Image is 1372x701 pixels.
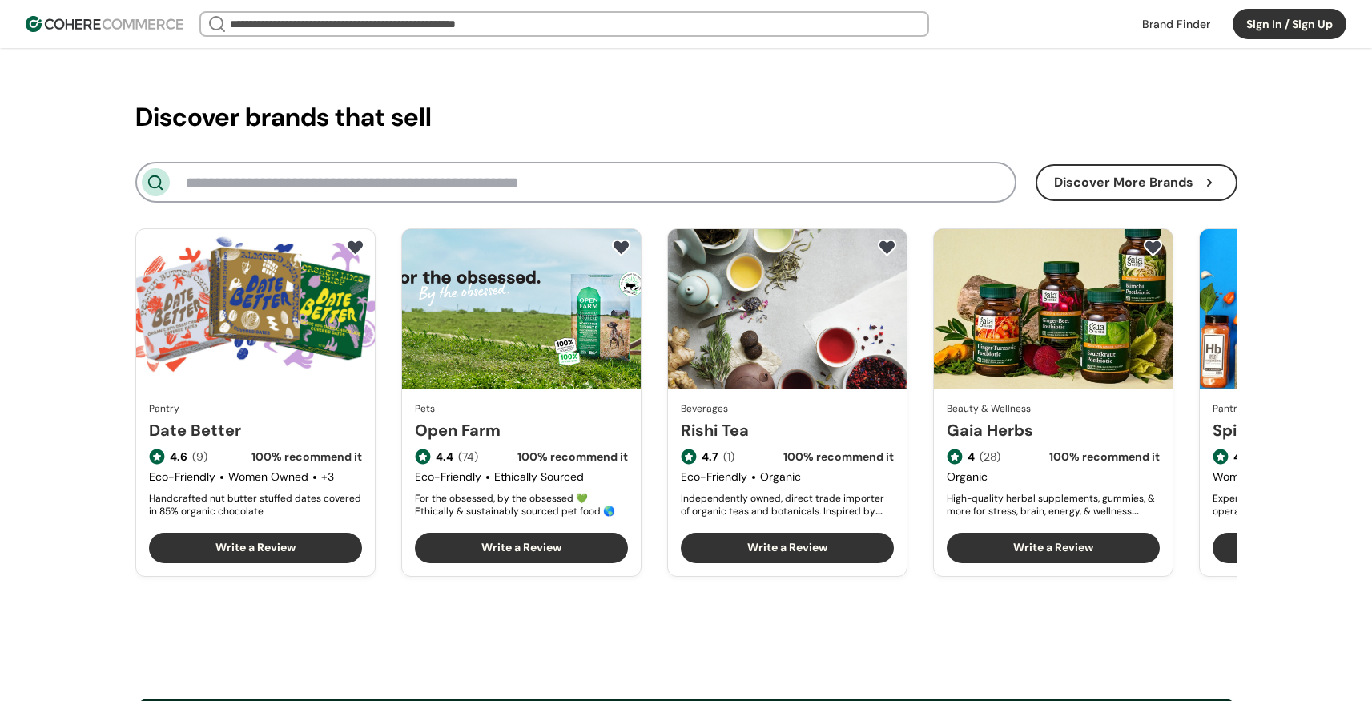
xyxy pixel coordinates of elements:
img: Cohere Logo [26,16,183,32]
a: Gaia Herbs [947,418,1160,442]
button: add to favorite [1140,236,1166,260]
a: Open Farm [415,418,628,442]
button: add to favorite [342,236,368,260]
button: Sign In / Sign Up [1233,9,1346,39]
button: Discover More Brands [1036,164,1237,201]
button: Write a Review [415,533,628,563]
h2: Discover brands that sell [135,98,1237,136]
a: Date Better [149,418,362,442]
button: Write a Review [149,533,362,563]
button: add to favorite [874,236,900,260]
button: Write a Review [681,533,894,563]
button: Write a Review [947,533,1160,563]
a: Rishi Tea [681,418,894,442]
button: add to favorite [608,236,634,260]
